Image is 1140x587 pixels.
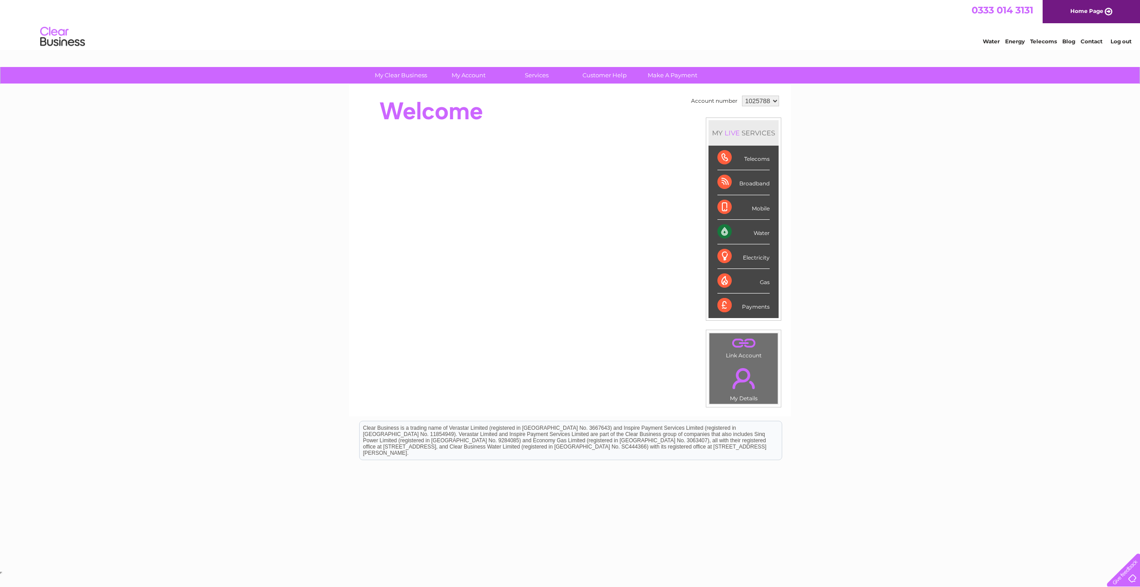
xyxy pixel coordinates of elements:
[717,146,770,170] div: Telecoms
[723,129,742,137] div: LIVE
[717,269,770,293] div: Gas
[1062,38,1075,45] a: Blog
[1081,38,1102,45] a: Contact
[708,120,779,146] div: MY SERVICES
[717,220,770,244] div: Water
[717,244,770,269] div: Electricity
[568,67,641,84] a: Customer Help
[1030,38,1057,45] a: Telecoms
[1111,38,1132,45] a: Log out
[689,93,740,109] td: Account number
[712,363,775,394] a: .
[709,361,778,404] td: My Details
[983,38,1000,45] a: Water
[972,4,1033,16] a: 0333 014 3131
[709,333,778,361] td: Link Account
[717,170,770,195] div: Broadband
[712,335,775,351] a: .
[40,23,85,50] img: logo.png
[717,293,770,318] div: Payments
[364,67,438,84] a: My Clear Business
[717,195,770,220] div: Mobile
[432,67,506,84] a: My Account
[636,67,709,84] a: Make A Payment
[1005,38,1025,45] a: Energy
[360,5,782,43] div: Clear Business is a trading name of Verastar Limited (registered in [GEOGRAPHIC_DATA] No. 3667643...
[500,67,574,84] a: Services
